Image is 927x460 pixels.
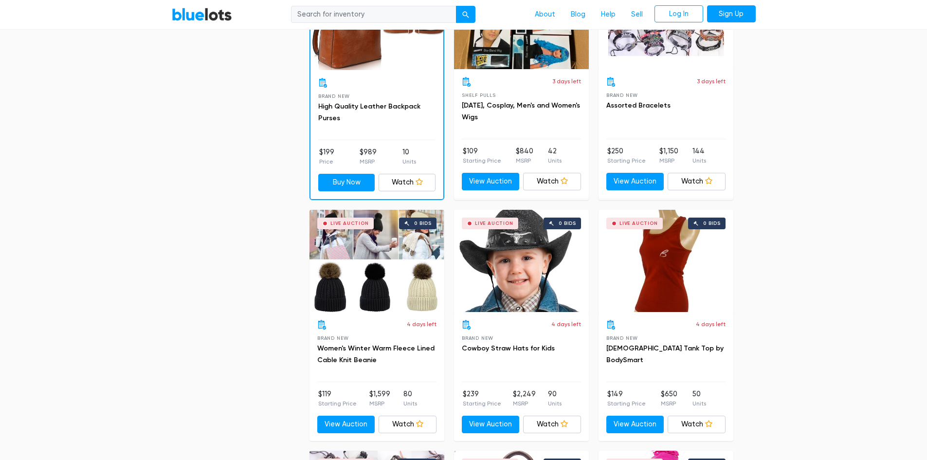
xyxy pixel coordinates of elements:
a: Help [593,5,623,24]
li: 50 [692,389,706,408]
a: Women's Winter Warm Fleece Lined Cable Knit Beanie [317,344,435,364]
a: View Auction [606,173,664,190]
p: Starting Price [607,156,646,165]
li: $239 [463,389,501,408]
a: View Auction [462,173,520,190]
li: $989 [360,147,377,166]
li: 10 [402,147,416,166]
div: 0 bids [559,221,576,226]
p: Units [692,156,706,165]
p: Units [548,156,562,165]
li: $199 [319,147,334,166]
p: Starting Price [318,399,357,408]
li: $149 [607,389,646,408]
a: View Auction [317,416,375,433]
p: Units [403,399,417,408]
span: Brand New [606,92,638,98]
p: Starting Price [463,399,501,408]
a: Live Auction 0 bids [309,210,444,312]
a: Live Auction 0 bids [599,210,733,312]
span: Brand New [606,335,638,341]
p: Units [548,399,562,408]
a: Watch [523,173,581,190]
p: Starting Price [607,399,646,408]
a: High Quality Leather Backpack Purses [318,102,420,122]
p: MSRP [369,399,390,408]
a: [DATE], Cosplay, Men's and Women's Wigs [462,101,580,121]
li: $2,249 [513,389,536,408]
li: $119 [318,389,357,408]
a: Log In [654,5,703,23]
a: Sign Up [707,5,756,23]
a: View Auction [606,416,664,433]
p: Units [402,157,416,166]
a: Watch [379,416,436,433]
span: Shelf Pulls [462,92,496,98]
a: Watch [523,416,581,433]
p: Price [319,157,334,166]
div: 0 bids [414,221,432,226]
p: MSRP [661,399,677,408]
p: Starting Price [463,156,501,165]
div: 0 bids [703,221,721,226]
li: $840 [516,146,533,166]
p: MSRP [516,156,533,165]
span: Brand New [462,335,493,341]
p: 3 days left [552,77,581,86]
li: 144 [692,146,706,166]
a: Watch [668,173,726,190]
a: [DEMOGRAPHIC_DATA] Tank Top by BodySmart [606,344,724,364]
a: Watch [668,416,726,433]
a: Watch [379,174,436,191]
p: 4 days left [407,320,436,329]
a: Assorted Bracelets [606,101,671,110]
li: $650 [661,389,677,408]
a: Cowboy Straw Hats for Kids [462,344,555,352]
li: $109 [463,146,501,166]
li: $1,599 [369,389,390,408]
a: Live Auction 0 bids [454,210,589,312]
span: Brand New [318,93,350,99]
a: Blog [563,5,593,24]
p: 3 days left [697,77,726,86]
p: MSRP [360,157,377,166]
p: MSRP [659,156,678,165]
p: MSRP [513,399,536,408]
a: Buy Now [318,174,375,191]
li: 80 [403,389,417,408]
div: Live Auction [619,221,658,226]
a: About [527,5,563,24]
li: $250 [607,146,646,166]
p: 4 days left [696,320,726,329]
a: BlueLots [172,7,232,21]
li: $1,150 [659,146,678,166]
div: Live Auction [475,221,513,226]
p: 4 days left [551,320,581,329]
li: 42 [548,146,562,166]
input: Search for inventory [291,6,456,23]
p: Units [692,399,706,408]
li: 90 [548,389,562,408]
span: Brand New [317,335,349,341]
a: Sell [623,5,651,24]
div: Live Auction [330,221,369,226]
a: View Auction [462,416,520,433]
